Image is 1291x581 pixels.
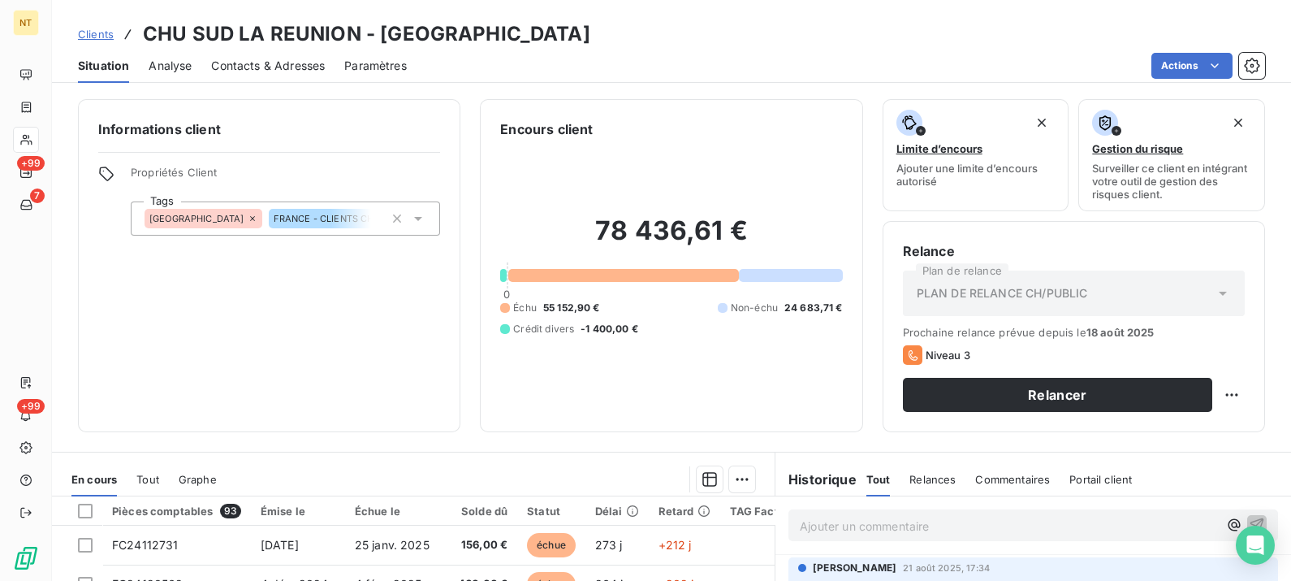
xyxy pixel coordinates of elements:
[136,473,159,486] span: Tout
[261,538,299,552] span: [DATE]
[813,561,896,575] span: [PERSON_NAME]
[500,119,593,139] h6: Encours client
[527,505,576,518] div: Statut
[149,214,244,223] span: [GEOGRAPHIC_DATA]
[513,301,537,315] span: Échu
[143,20,590,49] h3: CHU SUD LA REUNION - [GEOGRAPHIC_DATA]
[112,538,179,552] span: FC24112731
[274,214,415,223] span: FRANCE - CLIENTS CH PUBLICS
[78,26,114,42] a: Clients
[784,301,843,315] span: 24 683,71 €
[500,215,842,263] h2: 78 436,61 €
[903,326,1245,339] span: Prochaine relance prévue depuis le
[909,473,956,486] span: Relances
[211,58,325,74] span: Contacts & Adresses
[17,156,45,171] span: +99
[658,505,710,518] div: Retard
[866,473,891,486] span: Tout
[179,473,217,486] span: Graphe
[503,288,510,301] span: 0
[261,505,335,518] div: Émise le
[17,399,45,414] span: +99
[1086,326,1155,339] span: 18 août 2025
[78,28,114,41] span: Clients
[775,470,857,489] h6: Historique
[896,142,982,155] span: Limite d’encours
[731,301,778,315] span: Non-échu
[30,189,45,203] span: 7
[917,285,1088,301] span: PLAN DE RELANCE CH/PUBLIC
[975,473,1050,486] span: Commentaires
[1092,162,1251,201] span: Surveiller ce client en intégrant votre outil de gestion des risques client.
[543,301,600,315] span: 55 152,90 €
[98,119,440,139] h6: Informations client
[595,505,639,518] div: Délai
[513,322,574,336] span: Crédit divers
[355,505,431,518] div: Échue le
[1078,99,1265,211] button: Gestion du risqueSurveiller ce client en intégrant votre outil de gestion des risques client.
[527,533,576,557] span: échue
[926,349,970,362] span: Niveau 3
[131,166,440,189] span: Propriétés Client
[1092,142,1183,155] span: Gestion du risque
[451,537,508,553] span: 156,00 €
[730,505,813,518] div: TAG Facture
[658,538,692,552] span: +212 j
[112,504,241,518] div: Pièces comptables
[220,504,241,518] span: 93
[13,10,39,36] div: NT
[371,211,384,226] input: Ajouter une valeur
[451,505,508,518] div: Solde dû
[903,563,990,573] span: 21 août 2025, 17:34
[903,241,1245,261] h6: Relance
[883,99,1069,211] button: Limite d’encoursAjouter une limite d’encours autorisé
[1069,473,1132,486] span: Portail client
[78,58,129,74] span: Situation
[71,473,117,486] span: En cours
[13,159,38,185] a: +99
[344,58,407,74] span: Paramètres
[13,192,38,218] a: 7
[581,322,638,336] span: -1 400,00 €
[1151,53,1233,79] button: Actions
[903,378,1212,412] button: Relancer
[896,162,1056,188] span: Ajouter une limite d’encours autorisé
[1236,526,1275,565] div: Open Intercom Messenger
[595,538,623,552] span: 273 j
[355,538,430,552] span: 25 janv. 2025
[13,545,39,571] img: Logo LeanPay
[149,58,192,74] span: Analyse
